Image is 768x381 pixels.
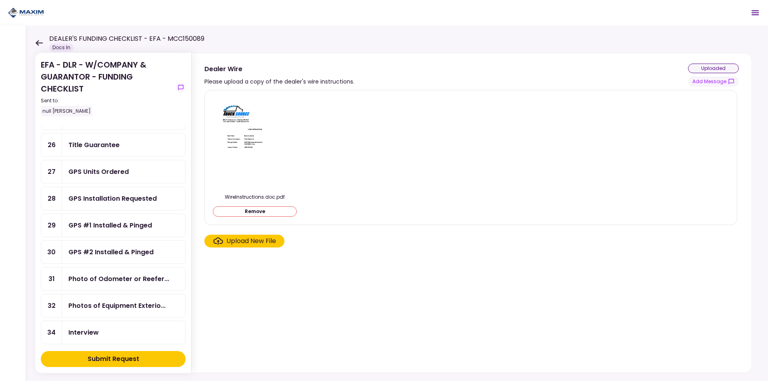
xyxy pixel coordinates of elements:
[41,59,173,116] div: EFA - DLR - W/COMPANY & GUARANTOR - FUNDING CHECKLIST
[41,187,186,210] a: 28GPS Installation Requested
[41,106,92,116] div: null [PERSON_NAME]
[213,193,297,201] div: WireInstructions.doc.pdf
[746,3,765,22] button: Open menu
[41,240,186,264] a: 30GPS #2 Installed & Pinged
[41,97,173,104] div: Sent to:
[68,220,152,230] div: GPS #1 Installed & Pinged
[204,64,354,74] div: Dealer Wire
[68,167,129,177] div: GPS Units Ordered
[41,160,186,184] a: 27GPS Units Ordered
[41,160,62,183] div: 27
[68,327,99,337] div: Interview
[68,140,120,150] div: Title Guarantee
[204,235,284,247] span: Click here to upload the required document
[68,193,157,203] div: GPS Installation Requested
[41,351,186,367] button: Submit Request
[213,206,297,217] button: Remove
[41,241,62,263] div: 30
[41,133,186,157] a: 26Title Guarantee
[8,7,44,19] img: Partner icon
[41,321,186,344] a: 34Interview
[204,77,354,86] div: Please upload a copy of the dealer's wire instructions.
[191,53,752,373] div: Dealer WirePlease upload a copy of the dealer's wire instructions.uploadedshow-messagesWireInstru...
[688,64,739,73] div: uploaded
[49,34,204,44] h1: DEALER'S FUNDING CHECKLIST - EFA - MCC150089
[68,247,154,257] div: GPS #2 Installed & Pinged
[41,267,62,290] div: 31
[41,294,62,317] div: 32
[41,294,186,317] a: 32Photos of Equipment Exterior
[41,213,186,237] a: 29GPS #1 Installed & Pinged
[68,301,166,311] div: Photos of Equipment Exterior
[49,44,74,52] div: Docs In
[41,321,62,344] div: 34
[68,274,169,284] div: Photo of Odometer or Reefer hours
[41,187,62,210] div: 28
[226,236,276,246] div: Upload New File
[41,214,62,237] div: 29
[688,76,739,87] button: show-messages
[176,83,186,92] button: show-messages
[88,354,139,364] div: Submit Request
[41,267,186,291] a: 31Photo of Odometer or Reefer hours
[41,134,62,156] div: 26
